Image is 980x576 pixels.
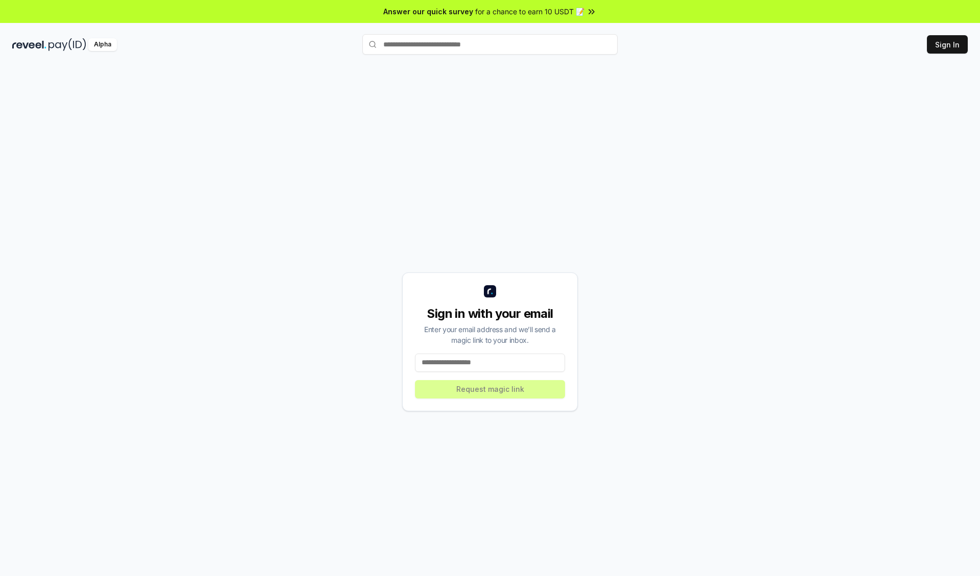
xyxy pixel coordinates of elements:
img: logo_small [484,285,496,297]
img: reveel_dark [12,38,46,51]
span: for a chance to earn 10 USDT 📝 [475,6,584,17]
span: Answer our quick survey [383,6,473,17]
div: Enter your email address and we’ll send a magic link to your inbox. [415,324,565,345]
div: Alpha [88,38,117,51]
div: Sign in with your email [415,306,565,322]
img: pay_id [48,38,86,51]
button: Sign In [927,35,968,54]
